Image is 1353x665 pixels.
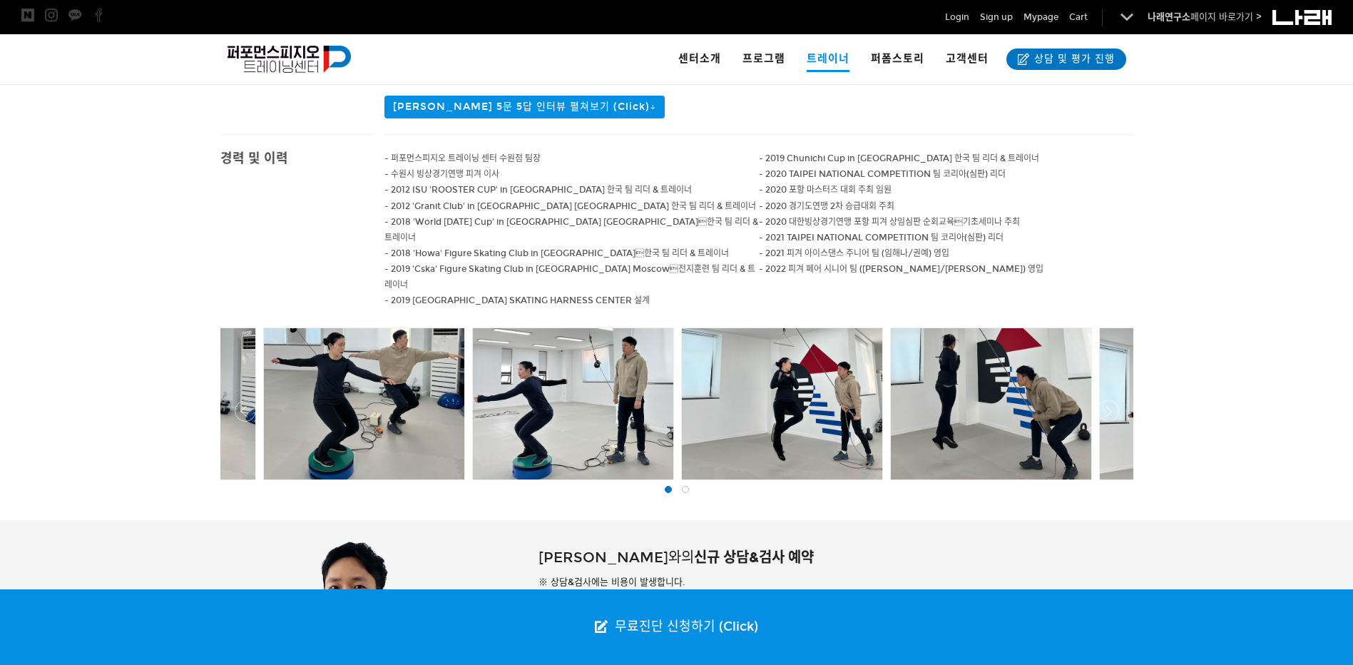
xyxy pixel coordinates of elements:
a: 상담 및 평가 진행 [1006,49,1126,70]
span: - 퍼포먼스피지오 트레이닝 센터 수원점 팀장 [384,153,541,163]
span: - 2018 'Howa' Figure Skating Club in [GEOGRAPHIC_DATA]한국 팀 리더 & 트레이너 [384,248,729,258]
a: 프로그램 [732,34,796,84]
span: - 2020 대한빙상경기연맹 포항 피겨 상임심판 순회교육기초세미나 주최 [759,217,1020,227]
span: 퍼폼스토리 [871,52,924,65]
span: 고객센터 [946,52,989,65]
a: Cart [1069,10,1088,24]
p: ※ 상담&검사에는 비용이 발생합니다. [538,574,1133,590]
span: 센터소개 [678,52,721,65]
span: - 2019 [GEOGRAPHIC_DATA] SKATING HARNESS CENTER 설계 [384,295,650,305]
span: 경력 및 이력 [220,151,288,166]
span: - 2019 Chunichi Cup in [GEOGRAPHIC_DATA] 한국 팀 리더 & 트레이너 [759,153,1039,163]
a: 센터소개 [668,34,732,84]
span: - 2020 경기도연맹 2차 승급대회 주최 [759,201,894,211]
span: [PERSON_NAME]와의 [538,549,694,566]
span: - 2020 TAIPEI NATIONAL COMPETITION 팀 코리아(심판) 리더 [759,169,1006,179]
a: Sign up [980,10,1013,24]
span: - 2021 피겨 아이스댄스 주니어 팀 (임해나/권예) 영입 [759,248,949,258]
span: 상담 및 평가 진행 [1030,52,1115,66]
span: - 2020 포항 마스터즈 대회 주최 임원 [759,185,892,195]
a: 나래연구소페이지 바로가기 > [1148,11,1262,23]
span: - 수원시 빙상경기연맹 피겨 이사 [384,169,499,179]
span: 신규 상담&검사 예약 [694,549,814,566]
a: 퍼폼스토리 [860,34,935,84]
span: - 2019 'Cska' Figure Skating Club in [GEOGRAPHIC_DATA] Moscow전지훈련 팀 리더 & 트레이너 [384,264,755,290]
span: - 2022 피겨 페어 시니어 팀 ([PERSON_NAME]/[PERSON_NAME]) 영입 [759,264,1043,274]
a: Login [945,10,969,24]
span: - 2021 TAIPEI NATIONAL COMPETITION 팀 코리아(심판) 리더 [759,233,1004,243]
a: 고객센터 [935,34,999,84]
span: 프로그램 [742,52,785,65]
a: 무료진단 신청하기 (Click) [581,589,772,665]
span: 트레이너 [807,47,849,72]
strong: 나래연구소 [1148,11,1190,23]
span: - 2012 'Granit Club' in [GEOGRAPHIC_DATA] [GEOGRAPHIC_DATA] 한국 팀 리더 & 트레이너 [384,201,756,211]
button: [PERSON_NAME] 5문 5답 인터뷰 펼쳐보기 (Click)↓ [384,96,665,118]
a: 트레이너 [796,34,860,84]
span: - 2012 ISU 'ROOSTER CUP' in [GEOGRAPHIC_DATA] 한국 팀 리더 & 트레이너 [384,185,692,195]
span: - 2018 'World [DATE] Cup' in [GEOGRAPHIC_DATA] [GEOGRAPHIC_DATA]한국 팀 리더 & 트레이너 [384,217,758,243]
a: Mypage [1023,10,1058,24]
